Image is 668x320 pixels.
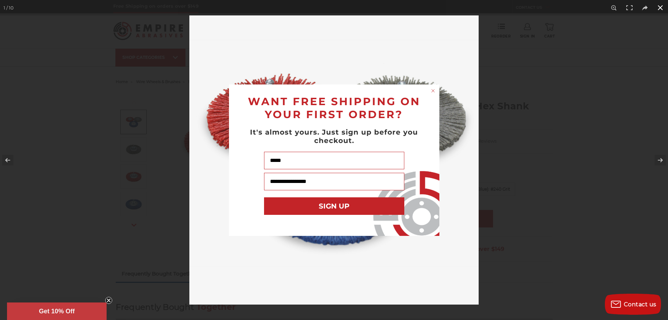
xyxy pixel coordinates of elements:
span: It's almost yours. Just sign up before you checkout. [250,128,418,145]
span: WANT FREE SHIPPING ON YOUR FIRST ORDER? [248,95,420,121]
button: SIGN UP [264,197,404,215]
button: Contact us [605,294,661,315]
span: Contact us [624,301,656,308]
button: Close dialog [430,87,437,94]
